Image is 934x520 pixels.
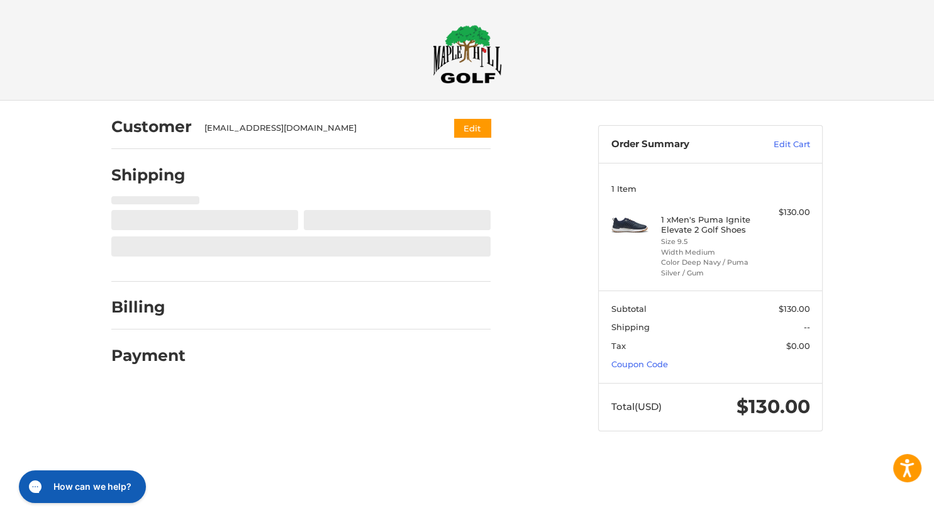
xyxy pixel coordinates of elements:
div: [EMAIL_ADDRESS][DOMAIN_NAME] [204,122,430,135]
h2: Payment [111,346,186,365]
a: Edit Cart [747,138,810,151]
span: $0.00 [786,341,810,351]
h2: Customer [111,117,192,136]
h3: Order Summary [611,138,747,151]
span: Shipping [611,322,650,332]
span: -- [804,322,810,332]
span: $130.00 [779,304,810,314]
img: Maple Hill Golf [433,25,502,84]
span: $130.00 [737,395,810,418]
h4: 1 x Men's Puma Ignite Elevate 2 Golf Shoes [661,214,757,235]
h3: 1 Item [611,184,810,194]
h2: Shipping [111,165,186,185]
li: Color Deep Navy / Puma Silver / Gum [661,257,757,278]
span: Subtotal [611,304,647,314]
button: Edit [454,119,491,137]
span: Tax [611,341,626,351]
div: $130.00 [760,206,810,219]
span: Total (USD) [611,401,662,412]
li: Width Medium [661,247,757,258]
a: Coupon Code [611,359,668,369]
iframe: Gorgias live chat messenger [13,466,149,507]
li: Size 9.5 [661,236,757,247]
h2: Billing [111,297,185,317]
